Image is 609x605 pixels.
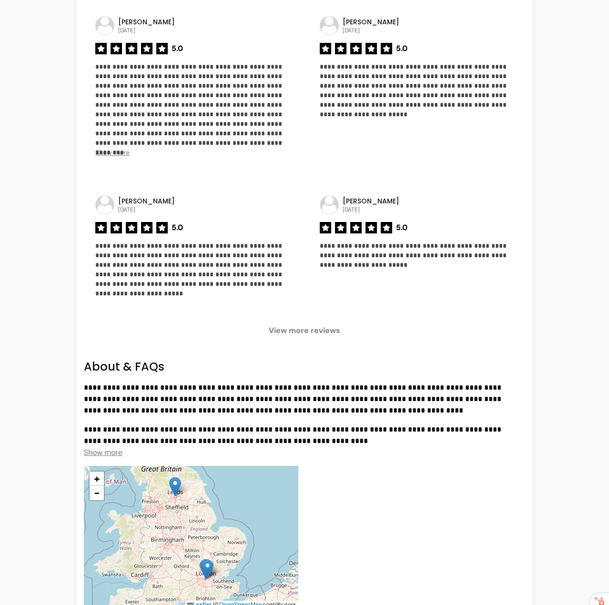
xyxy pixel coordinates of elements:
[118,27,175,34] p: [DATE]
[320,17,338,35] img: avatar
[343,27,399,34] p: [DATE]
[200,559,212,578] img: Muay Thai Social Club
[343,196,399,206] p: [PERSON_NAME]
[84,325,526,336] span: View more reviews
[84,447,122,457] span: Show more
[90,486,104,500] a: Zoom out
[118,17,175,27] p: [PERSON_NAME]
[118,206,175,213] p: [DATE]
[96,17,114,35] img: avatar
[396,222,407,233] span: 5.0
[96,196,114,214] img: avatar
[320,196,338,214] img: avatar
[343,17,399,27] p: [PERSON_NAME]
[396,43,407,54] span: 5.0
[118,196,175,206] p: [PERSON_NAME]
[90,472,104,486] a: Zoom in
[94,472,100,485] span: +
[94,486,100,500] span: −
[169,477,181,496] img: Muay Thai Social Club
[202,559,213,579] img: Muay Thai Social Club
[84,359,526,374] h2: About & FAQs
[172,222,183,233] span: 5.0
[172,43,183,54] span: 5.0
[343,206,399,213] p: [DATE]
